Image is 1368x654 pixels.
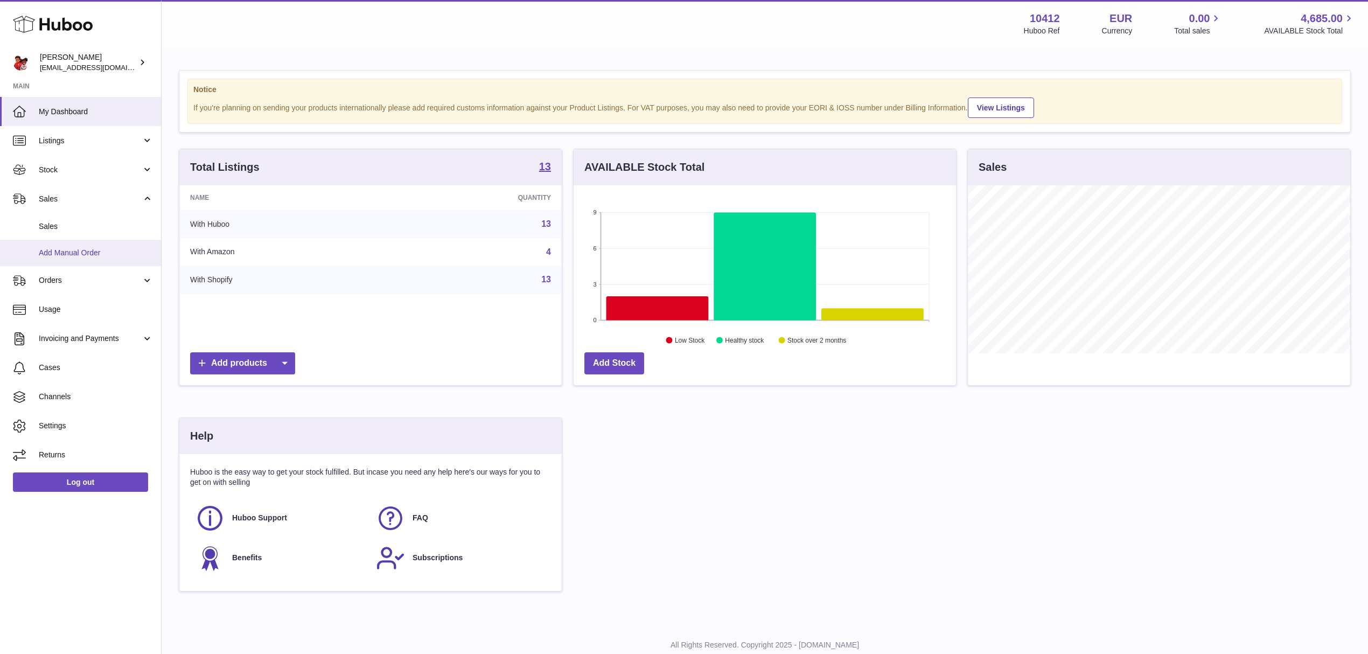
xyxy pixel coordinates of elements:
[39,107,153,117] span: My Dashboard
[39,304,153,315] span: Usage
[539,161,551,174] a: 13
[39,333,142,344] span: Invoicing and Payments
[1264,26,1355,36] span: AVAILABLE Stock Total
[725,337,764,344] text: Healthy stock
[376,544,546,573] a: Subscriptions
[979,160,1007,175] h3: Sales
[196,504,365,533] a: Huboo Support
[1109,11,1132,26] strong: EUR
[787,337,846,344] text: Stock over 2 months
[39,248,153,258] span: Add Manual Order
[39,275,142,286] span: Orders
[675,337,705,344] text: Low Stock
[39,363,153,373] span: Cases
[196,544,365,573] a: Benefits
[593,317,596,323] text: 0
[1264,11,1355,36] a: 4,685.00 AVAILABLE Stock Total
[1174,26,1222,36] span: Total sales
[376,504,546,533] a: FAQ
[413,513,428,523] span: FAQ
[13,54,29,71] img: internalAdmin-10412@internal.huboo.com
[170,640,1359,650] p: All Rights Reserved. Copyright 2025 - [DOMAIN_NAME]
[190,160,260,175] h3: Total Listings
[39,221,153,232] span: Sales
[968,98,1034,118] a: View Listings
[1030,11,1060,26] strong: 10412
[546,247,551,256] a: 4
[190,467,551,488] p: Huboo is the easy way to get your stock fulfilled. But incase you need any help here's our ways f...
[541,275,551,284] a: 13
[39,136,142,146] span: Listings
[39,392,153,402] span: Channels
[13,472,148,492] a: Log out
[179,210,389,238] td: With Huboo
[179,238,389,266] td: With Amazon
[389,185,562,210] th: Quantity
[193,96,1336,118] div: If you're planning on sending your products internationally please add required customs informati...
[39,450,153,460] span: Returns
[1189,11,1210,26] span: 0.00
[190,352,295,374] a: Add products
[193,85,1336,95] strong: Notice
[179,266,389,294] td: With Shopify
[584,160,704,175] h3: AVAILABLE Stock Total
[232,513,287,523] span: Huboo Support
[593,209,596,215] text: 9
[1174,11,1222,36] a: 0.00 Total sales
[413,553,463,563] span: Subscriptions
[541,219,551,228] a: 13
[1024,26,1060,36] div: Huboo Ref
[1102,26,1133,36] div: Currency
[40,52,137,73] div: [PERSON_NAME]
[232,553,262,563] span: Benefits
[39,194,142,204] span: Sales
[39,165,142,175] span: Stock
[190,429,213,443] h3: Help
[40,63,158,72] span: [EMAIL_ADDRESS][DOMAIN_NAME]
[584,352,644,374] a: Add Stock
[593,245,596,252] text: 6
[179,185,389,210] th: Name
[593,281,596,288] text: 3
[1301,11,1343,26] span: 4,685.00
[539,161,551,172] strong: 13
[39,421,153,431] span: Settings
